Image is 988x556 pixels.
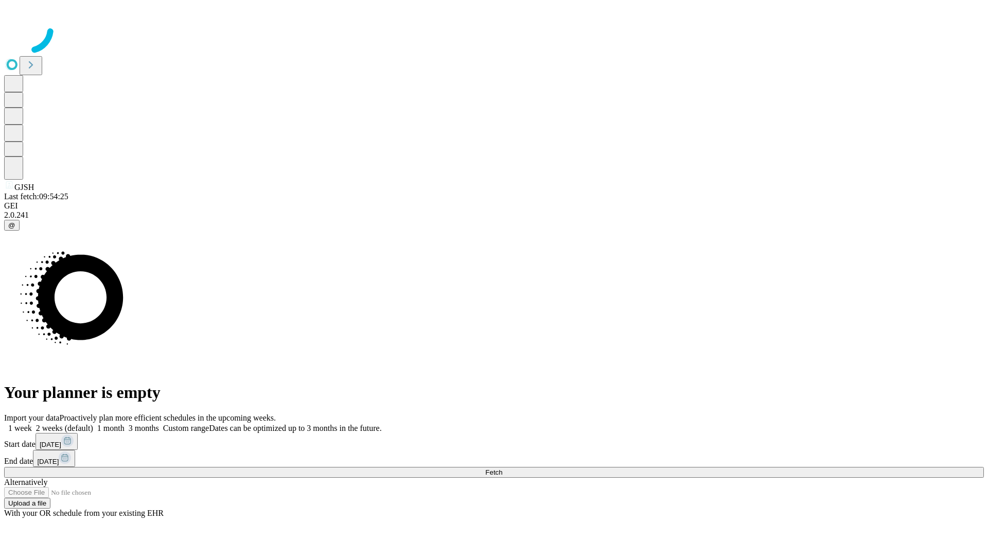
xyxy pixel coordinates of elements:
[8,221,15,229] span: @
[4,201,984,211] div: GEI
[4,450,984,467] div: End date
[4,220,20,231] button: @
[4,478,47,486] span: Alternatively
[4,413,60,422] span: Import your data
[8,424,32,432] span: 1 week
[4,498,50,509] button: Upload a file
[129,424,159,432] span: 3 months
[97,424,125,432] span: 1 month
[14,183,34,192] span: GJSH
[36,424,93,432] span: 2 weeks (default)
[209,424,381,432] span: Dates can be optimized up to 3 months in the future.
[4,509,164,517] span: With your OR schedule from your existing EHR
[4,467,984,478] button: Fetch
[163,424,209,432] span: Custom range
[40,441,61,448] span: [DATE]
[4,433,984,450] div: Start date
[37,458,59,465] span: [DATE]
[485,468,502,476] span: Fetch
[33,450,75,467] button: [DATE]
[60,413,276,422] span: Proactively plan more efficient schedules in the upcoming weeks.
[36,433,78,450] button: [DATE]
[4,192,68,201] span: Last fetch: 09:54:25
[4,211,984,220] div: 2.0.241
[4,383,984,402] h1: Your planner is empty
